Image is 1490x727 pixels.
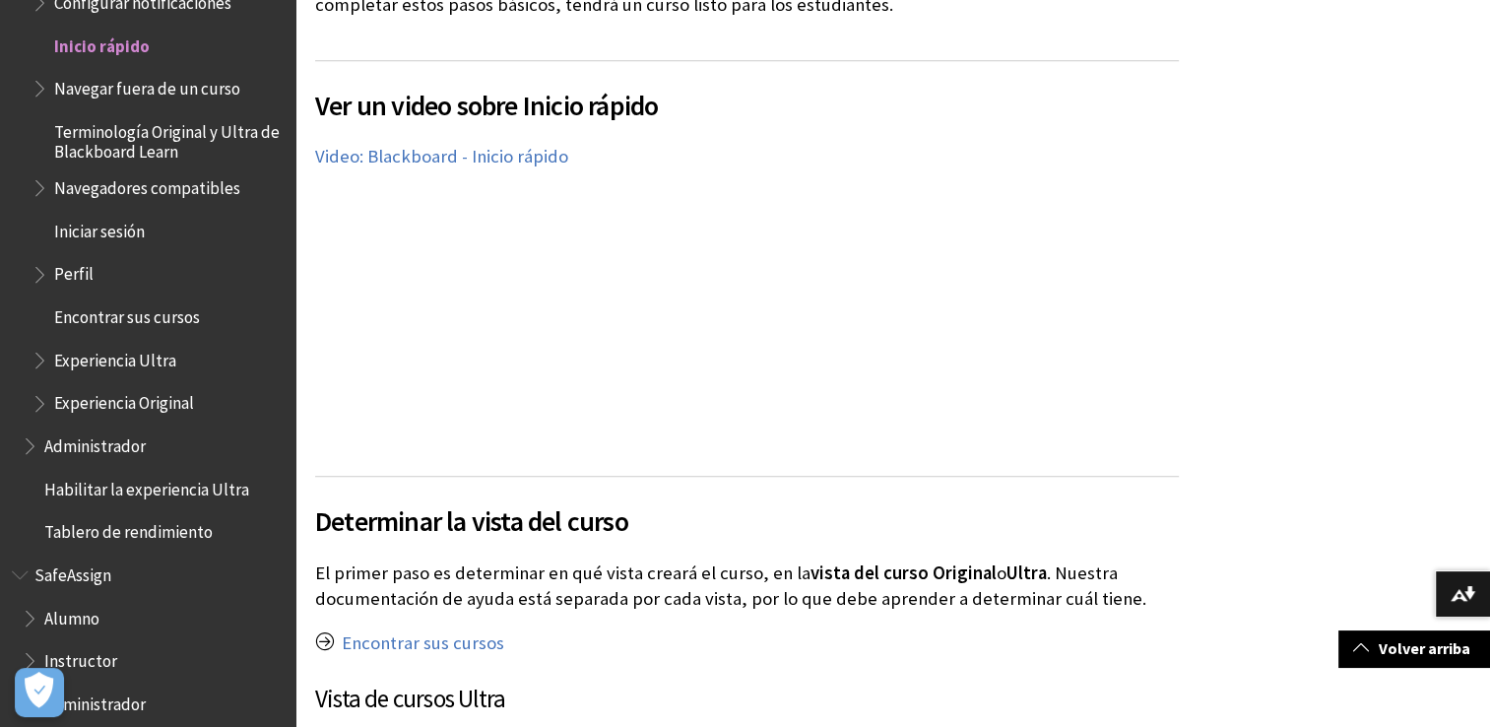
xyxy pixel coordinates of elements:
button: Abrir preferencias [15,668,64,717]
span: Encontrar sus cursos [54,300,200,327]
h2: Ver un video sobre Inicio rápido [315,60,1179,126]
span: Inicio rápido [54,30,150,56]
span: Iniciar sesión [54,215,145,241]
span: Administrador [44,430,146,456]
span: Ultra [1006,562,1047,584]
span: Administrador [44,688,146,714]
a: Video: Blackboard - Inicio rápido [315,145,568,168]
span: Terminología Original y Ultra de Blackboard Learn [54,115,282,162]
span: Perfil [54,258,94,285]
span: Habilitar la experiencia Ultra [44,473,249,499]
a: Volver arriba [1338,630,1490,667]
p: El primer paso es determinar en qué vista creará el curso, en la o . Nuestra documentación de ayu... [315,561,1179,612]
span: Navegadores compatibles [54,171,240,198]
h2: Determinar la vista del curso [315,476,1179,542]
iframe: Quick Start - Blackboard [315,188,747,431]
span: vista del curso Original [810,562,997,584]
span: Experiencia Original [54,387,194,414]
a: Encontrar sus cursos [342,631,504,655]
span: Experiencia Ultra [54,344,176,370]
span: Instructor [44,644,117,671]
nav: Book outline for Blackboard SafeAssign [12,559,284,721]
span: SafeAssign [34,559,111,585]
span: Navegar fuera de un curso [54,72,240,99]
h3: Vista de cursos Ultra [315,681,1179,718]
span: Alumno [44,602,99,628]
span: Tablero de rendimiento [44,515,213,542]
